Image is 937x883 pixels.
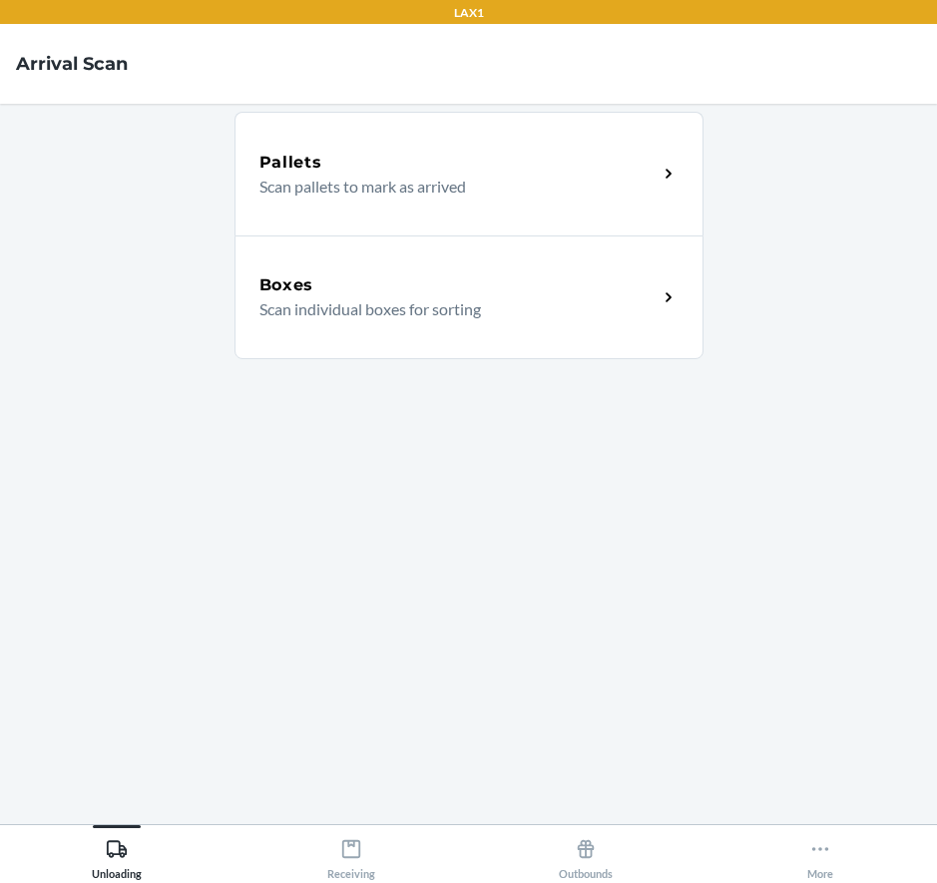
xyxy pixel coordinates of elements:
p: LAX1 [454,4,484,22]
div: More [807,830,833,880]
div: Receiving [327,830,375,880]
div: Outbounds [559,830,613,880]
div: Unloading [92,830,142,880]
h4: Arrival Scan [16,51,128,77]
a: PalletsScan pallets to mark as arrived [234,112,703,235]
h5: Pallets [259,151,322,175]
a: BoxesScan individual boxes for sorting [234,235,703,359]
button: Outbounds [469,825,703,880]
button: Receiving [234,825,469,880]
p: Scan individual boxes for sorting [259,297,642,321]
button: More [703,825,937,880]
p: Scan pallets to mark as arrived [259,175,642,199]
h5: Boxes [259,273,314,297]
